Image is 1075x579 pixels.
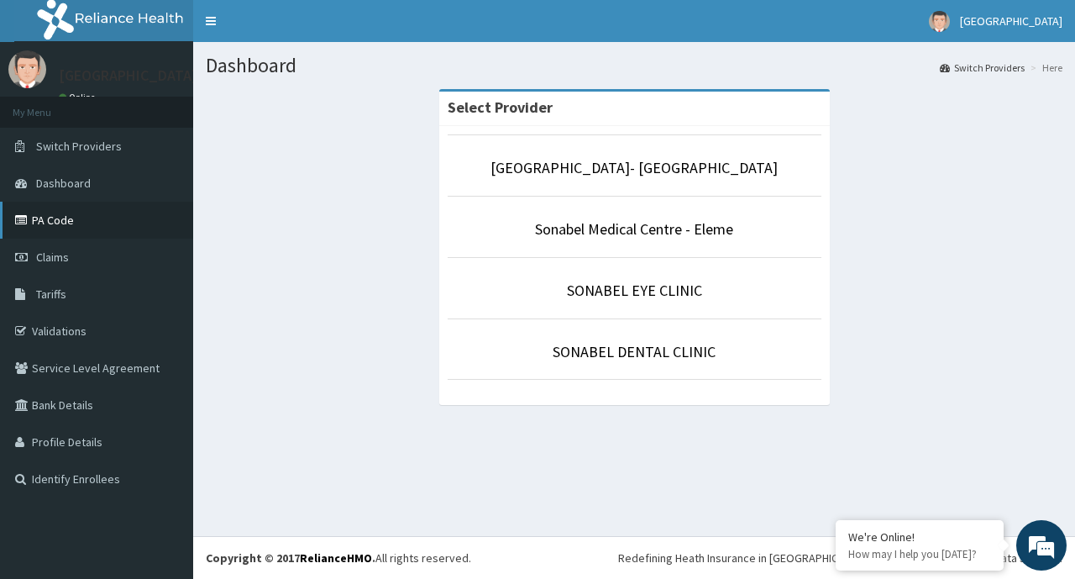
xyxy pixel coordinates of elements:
[193,536,1075,579] footer: All rights reserved.
[960,13,1062,29] span: [GEOGRAPHIC_DATA]
[940,61,1025,75] a: Switch Providers
[206,55,1062,76] h1: Dashboard
[618,550,1062,566] div: Redefining Heath Insurance in [GEOGRAPHIC_DATA] using Telemedicine and Data Science!
[59,68,197,83] p: [GEOGRAPHIC_DATA]
[36,139,122,154] span: Switch Providers
[36,176,91,191] span: Dashboard
[448,97,553,117] strong: Select Provider
[206,550,375,566] strong: Copyright © 2017 .
[59,92,99,103] a: Online
[36,250,69,265] span: Claims
[490,158,778,177] a: [GEOGRAPHIC_DATA]- [GEOGRAPHIC_DATA]
[848,547,991,561] p: How may I help you today?
[553,342,716,361] a: SONABEL DENTAL CLINIC
[36,287,66,302] span: Tariffs
[848,529,991,545] div: We're Online!
[300,550,372,566] a: RelianceHMO
[535,219,733,239] a: Sonabel Medical Centre - Eleme
[1026,61,1062,75] li: Here
[929,11,950,32] img: User Image
[567,281,702,300] a: SONABEL EYE CLINIC
[8,50,46,88] img: User Image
